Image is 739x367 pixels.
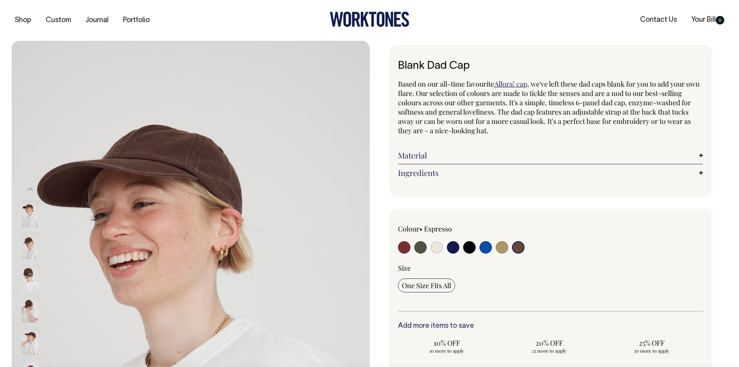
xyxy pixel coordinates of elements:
a: Your Bill0 [688,14,727,26]
span: 50 more to apply [607,348,697,354]
input: 20% OFF 25 more to apply [500,336,598,356]
span: 25 more to apply [504,348,594,354]
span: One Size Fits All [402,281,451,290]
h6: Add more items to save [398,322,703,330]
span: 20% OFF [504,338,594,348]
input: One Size Fits All [398,278,455,292]
span: Based on our all-time favourite [398,79,494,89]
a: Shop [12,14,35,27]
span: 25% OFF [607,338,697,348]
div: Size [398,263,703,273]
span: 10% OFF [402,338,492,348]
img: espresso [22,232,39,259]
a: Allora! cap [494,79,527,89]
span: 0 [716,16,724,24]
img: espresso [22,328,39,355]
button: Previous [24,181,36,198]
span: 10 more to apply [402,348,492,354]
a: Portfolio [120,14,153,27]
img: espresso [22,296,39,323]
input: 10% OFF 10 more to apply [398,336,496,356]
div: Colour [398,224,520,233]
label: Espresso [424,224,452,233]
h1: Blank Dad Cap [398,60,703,72]
a: Ingredients [398,168,703,177]
a: Contact Us [637,14,680,26]
img: espresso [22,264,39,291]
a: Journal [82,14,112,27]
span: , we've left these dad caps blank for you to add your own flare. Our selection of colours are mad... [398,79,700,135]
input: 25% OFF 50 more to apply [603,336,701,356]
a: Custom [43,14,74,27]
img: espresso [22,200,39,228]
a: Material [398,151,703,160]
span: • [419,224,422,233]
